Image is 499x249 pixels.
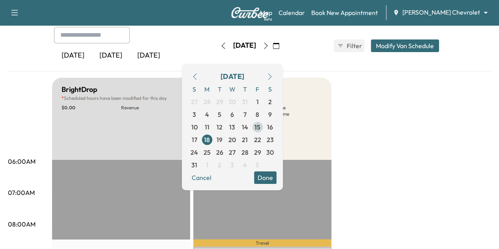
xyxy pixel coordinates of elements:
span: 21 [242,135,248,144]
div: Beta [264,16,272,22]
span: 26 [216,148,223,157]
p: Work Time [262,105,322,111]
span: 23 [267,135,274,144]
span: T [213,83,226,95]
span: W [226,83,239,95]
span: 29 [216,97,223,107]
a: MapBeta [260,8,272,17]
span: 18 [204,135,210,144]
span: S [264,83,277,95]
span: 19 [217,135,222,144]
p: 08:00AM [8,219,36,229]
div: [DATE] [92,47,130,65]
span: Filter [347,41,361,51]
span: 27 [191,97,198,107]
span: 6 [230,110,234,119]
span: 28 [204,97,211,107]
a: Book New Appointment [311,8,378,17]
h5: BrightDrop [62,84,97,95]
span: 13 [229,122,235,132]
span: 3 [192,110,196,119]
span: 2 [218,160,221,170]
span: 22 [254,135,261,144]
span: 4 [205,110,209,119]
span: 8 [256,110,259,119]
span: 7 [243,110,247,119]
span: 10 [191,122,198,132]
p: 06:00AM [8,157,36,166]
button: Done [254,171,277,184]
div: [DATE] [233,41,256,51]
p: Scheduled hours have been modified for this day [62,95,181,101]
button: Filter [334,39,364,52]
a: Calendar [278,8,305,17]
span: 24 [191,148,198,157]
span: 30 [228,97,236,107]
p: 07:00AM [8,188,35,197]
span: 31 [242,97,248,107]
span: 2 [268,97,272,107]
span: 25 [204,148,211,157]
span: F [251,83,264,95]
span: 27 [229,148,235,157]
p: Travel [193,239,331,247]
p: Transit Time [262,111,322,117]
span: 5 [218,110,221,119]
span: [PERSON_NAME] Chevrolet [402,8,480,17]
div: [DATE] [221,71,244,82]
img: Curbee Logo [231,7,269,18]
p: Revenue [262,98,322,105]
button: Modify Van Schedule [371,39,439,52]
span: 30 [266,148,274,157]
p: $ 0.00 [62,105,121,111]
span: 29 [254,148,261,157]
div: [DATE] [130,47,168,65]
span: 15 [254,122,260,132]
span: 12 [217,122,222,132]
div: [DATE] [54,47,92,65]
p: Revenue [121,105,181,111]
span: 16 [267,122,273,132]
button: Cancel [188,171,215,184]
span: 31 [191,160,197,170]
span: 28 [241,148,249,157]
span: 17 [192,135,197,144]
span: 20 [228,135,236,144]
span: 4 [243,160,247,170]
span: 14 [242,122,248,132]
span: 1 [256,97,259,107]
span: 9 [268,110,272,119]
span: T [239,83,251,95]
span: 3 [230,160,234,170]
span: S [188,83,201,95]
span: M [201,83,213,95]
span: 11 [205,122,209,132]
span: 5 [256,160,259,170]
span: 1 [206,160,208,170]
